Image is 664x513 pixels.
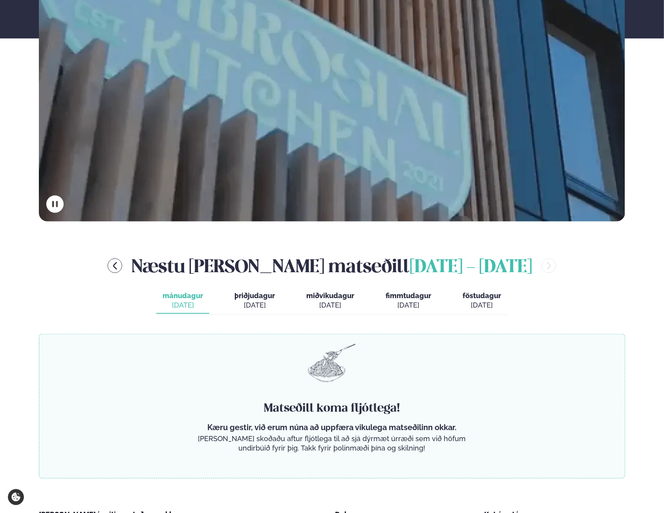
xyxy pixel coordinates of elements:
span: miðvikudagur [306,291,354,300]
button: fimmtudagur [DATE] [379,288,437,314]
button: miðvikudagur [DATE] [300,288,360,314]
button: föstudagur [DATE] [456,288,507,314]
h2: Næstu [PERSON_NAME] matseðill [132,253,532,278]
span: föstudagur [463,291,501,300]
h4: Matseðill koma fljótlega! [195,401,469,416]
button: mánudagur [DATE] [156,288,209,314]
a: Cookie settings [8,489,24,505]
span: mánudagur [163,291,203,300]
div: [DATE] [163,300,203,310]
button: þriðjudagur [DATE] [228,288,281,314]
button: menu-btn-right [541,258,556,273]
div: [DATE] [306,300,354,310]
span: fimmtudagur [386,291,431,300]
div: [DATE] [386,300,431,310]
span: þriðjudagur [234,291,275,300]
div: [DATE] [234,300,275,310]
img: pasta [308,344,356,382]
p: Kæru gestir, við erum núna að uppfæra vikulega matseðilinn okkar. [195,423,469,432]
div: [DATE] [463,300,501,310]
button: menu-btn-left [108,258,122,273]
p: [PERSON_NAME] skoðaðu aftur fljótlega til að sjá dýrmæt úrræði sem við höfum undirbúið fyrir þig.... [195,434,469,453]
span: [DATE] - [DATE] [410,259,532,276]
